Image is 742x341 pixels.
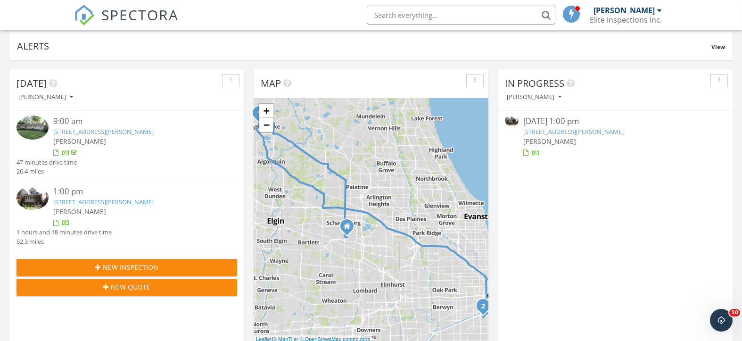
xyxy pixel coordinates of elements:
a: SPECTORA [74,13,179,33]
iframe: Intercom live chat [710,309,733,332]
a: [STREET_ADDRESS][PERSON_NAME] [53,198,154,206]
div: 3540 S Seeley Ave, Chicago, IL 60609 [483,306,489,311]
span: In Progress [505,77,564,90]
a: 1:00 pm [STREET_ADDRESS][PERSON_NAME] [PERSON_NAME] 1 hours and 18 minutes drive time 52.3 miles [16,186,237,246]
button: New Inspection [16,259,237,276]
button: [PERSON_NAME] [505,91,563,104]
button: New Quote [16,279,237,296]
a: [STREET_ADDRESS][PERSON_NAME] [523,127,624,136]
span: [PERSON_NAME] [53,137,106,146]
div: 1:00 pm [53,186,219,198]
span: View [711,43,725,51]
span: New Inspection [103,262,158,272]
a: Zoom in [259,104,273,118]
div: 47 minutes drive time [16,158,77,167]
div: 26.4 miles [16,167,77,176]
div: [DATE] 1:00 pm [523,116,707,127]
span: [DATE] [16,77,47,90]
a: Zoom out [259,118,273,132]
span: Map [261,77,281,90]
div: E. Monterey Ave, Schaumburg IL 60193 [347,226,353,232]
i: 2 [481,303,485,310]
img: The Best Home Inspection Software - Spectora [74,5,95,25]
a: [STREET_ADDRESS][PERSON_NAME] [53,127,154,136]
img: 9559027%2Fcover_photos%2FHpizq7uuwDCCnTXSDJMl%2Fsmall.jpeg [505,116,519,126]
div: 9:00 am [53,116,219,127]
a: 9:00 am [STREET_ADDRESS][PERSON_NAME] [PERSON_NAME] 47 minutes drive time 26.4 miles [16,116,237,176]
div: 52.3 miles [16,237,112,246]
div: 1 hours and 18 minutes drive time [16,228,112,237]
div: Alerts [17,40,711,52]
input: Search everything... [367,6,555,25]
div: Elite Inspections Inc. [590,15,662,25]
span: SPECTORA [101,5,179,25]
div: [PERSON_NAME] [594,6,655,15]
div: [PERSON_NAME] [507,94,561,100]
span: [PERSON_NAME] [523,137,576,146]
span: New Quote [111,282,150,292]
span: 10 [729,309,740,316]
a: [DATE] 1:00 pm [STREET_ADDRESS][PERSON_NAME] [PERSON_NAME] [505,116,726,158]
i: 1 [257,110,261,117]
div: [PERSON_NAME] [18,94,73,100]
img: 9559027%2Fcover_photos%2FHpizq7uuwDCCnTXSDJMl%2Fsmall.jpeg [16,186,49,210]
span: [PERSON_NAME] [53,207,106,216]
img: 9552516%2Fcover_photos%2FhLLKBrxa6pbQ9o862IVo%2Fsmall.jpeg [16,116,49,140]
button: [PERSON_NAME] [16,91,75,104]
